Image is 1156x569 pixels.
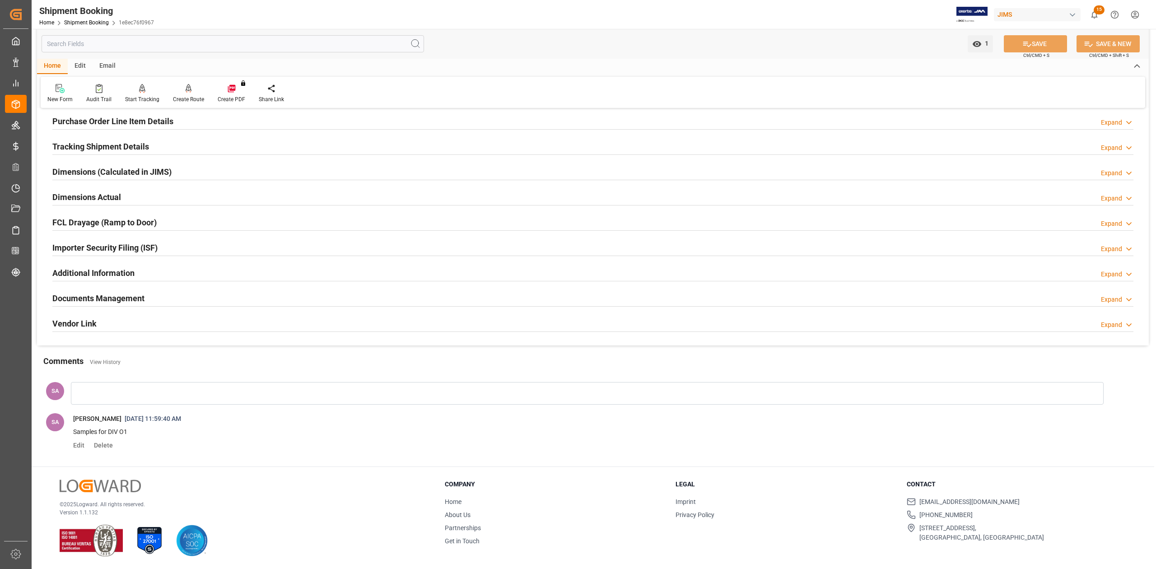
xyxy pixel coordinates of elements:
a: Get in Touch [445,537,480,545]
a: Imprint [676,498,696,505]
span: [EMAIL_ADDRESS][DOMAIN_NAME] [919,497,1020,507]
h2: Additional Information [52,267,135,279]
h2: Dimensions (Calculated in JIMS) [52,166,172,178]
h2: Documents Management [52,292,144,304]
a: View History [90,359,121,365]
button: SAVE [1004,35,1067,52]
img: AICPA SOC [176,525,208,556]
span: Delete [91,442,113,449]
h3: Company [445,480,664,489]
div: Share Link [259,95,284,103]
p: Version 1.1.132 [60,508,422,517]
h3: Contact [907,480,1126,489]
div: Shipment Booking [39,4,154,18]
h2: Purchase Order Line Item Details [52,115,173,127]
div: Expand [1101,143,1122,153]
a: Home [445,498,461,505]
a: About Us [445,511,471,518]
h3: Legal [676,480,895,489]
a: Partnerships [445,524,481,532]
a: Privacy Policy [676,511,714,518]
button: Help Center [1105,5,1125,25]
div: Expand [1101,194,1122,203]
h2: FCL Drayage (Ramp to Door) [52,216,157,229]
div: Email [93,59,122,74]
h2: Dimensions Actual [52,191,121,203]
div: Expand [1101,219,1122,229]
input: Search Fields [42,35,424,52]
a: Shipment Booking [64,19,109,26]
div: Expand [1101,320,1122,330]
span: [DATE] 11:59:40 AM [121,415,184,422]
button: show 15 new notifications [1084,5,1105,25]
img: Exertis%20JAM%20-%20Email%20Logo.jpg_1722504956.jpg [956,7,988,23]
div: Expand [1101,118,1122,127]
div: Home [37,59,68,74]
div: Start Tracking [125,95,159,103]
h2: Comments [43,355,84,367]
div: Edit [68,59,93,74]
p: © 2025 Logward. All rights reserved. [60,500,422,508]
div: JIMS [994,8,1081,21]
span: SA [51,419,59,425]
div: Expand [1101,295,1122,304]
h2: Vendor Link [52,317,97,330]
div: Audit Trail [86,95,112,103]
button: SAVE & NEW [1077,35,1140,52]
button: JIMS [994,6,1084,23]
span: 15 [1094,5,1105,14]
img: ISO 27001 Certification [134,525,165,556]
div: Expand [1101,270,1122,279]
img: Logward Logo [60,480,141,493]
img: ISO 9001 & ISO 14001 Certification [60,525,123,556]
span: 1 [982,40,988,47]
span: [PHONE_NUMBER] [919,510,973,520]
span: Samples for DIV O1 [73,428,127,435]
h2: Tracking Shipment Details [52,140,149,153]
span: Ctrl/CMD + S [1023,52,1049,59]
div: New Form [47,95,73,103]
span: [PERSON_NAME] [73,415,121,422]
span: Edit [73,442,91,449]
div: Expand [1101,244,1122,254]
button: open menu [968,35,993,52]
a: Home [39,19,54,26]
h2: Importer Security Filing (ISF) [52,242,158,254]
span: Ctrl/CMD + Shift + S [1089,52,1129,59]
div: Create Route [173,95,204,103]
span: SA [51,387,59,394]
div: Expand [1101,168,1122,178]
span: [STREET_ADDRESS], [GEOGRAPHIC_DATA], [GEOGRAPHIC_DATA] [919,523,1044,542]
